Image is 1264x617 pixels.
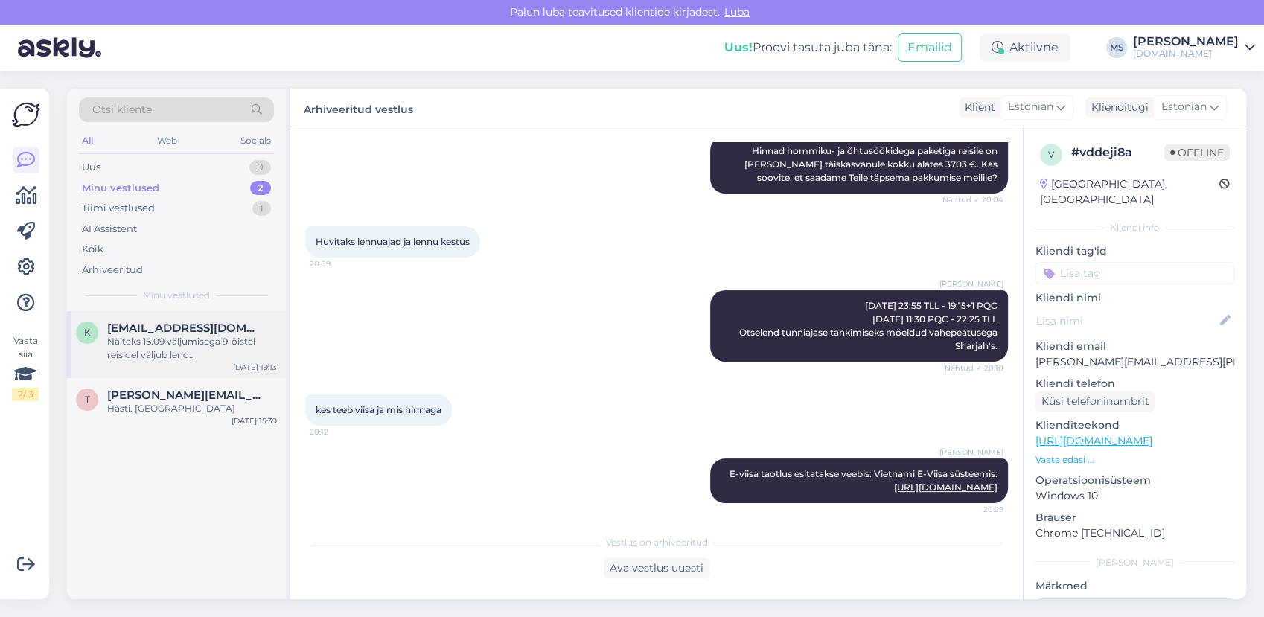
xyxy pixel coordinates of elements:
[107,335,277,362] div: Näiteks 16.09 väljumisega 9-öistel reisidel väljub lend [GEOGRAPHIC_DATA] 16:20 ja tagasilend Her...
[720,5,754,19] span: Luba
[1035,434,1152,447] a: [URL][DOMAIN_NAME]
[744,145,1000,183] span: Hinnad hommiku- ja õhtusöökidega paketiga reisile on [PERSON_NAME] täiskasvanule kokku alates 370...
[250,181,271,196] div: 2
[79,131,96,150] div: All
[1036,313,1217,329] input: Lisa nimi
[82,242,103,257] div: Kõik
[154,131,180,150] div: Web
[939,447,1003,458] span: [PERSON_NAME]
[1035,290,1234,306] p: Kliendi nimi
[942,194,1003,205] span: Nähtud ✓ 20:04
[898,33,962,62] button: Emailid
[92,102,152,118] span: Otsi kliente
[1133,36,1255,60] a: [PERSON_NAME][DOMAIN_NAME]
[1035,525,1234,541] p: Chrome [TECHNICAL_ID]
[730,468,998,493] span: E-viisa taotlus esitatakse veebis: Vietnami E-Viisa süsteemis:
[82,201,155,216] div: Tiimi vestlused
[1048,149,1054,160] span: v
[84,327,91,338] span: k
[82,222,137,237] div: AI Assistent
[894,482,998,493] a: [URL][DOMAIN_NAME]
[107,402,277,415] div: Hästi. [GEOGRAPHIC_DATA]
[1035,262,1234,284] input: Lisa tag
[1035,473,1234,488] p: Operatsioonisüsteem
[1035,243,1234,259] p: Kliendi tag'id
[1035,339,1234,354] p: Kliendi email
[1071,144,1164,162] div: # vddeji8a
[1035,221,1234,234] div: Kliendi info
[232,415,277,426] div: [DATE] 15:39
[939,278,1003,290] span: [PERSON_NAME]
[724,40,753,54] b: Uus!
[1035,453,1234,467] p: Vaata edasi ...
[304,97,413,118] label: Arhiveeritud vestlus
[316,404,441,415] span: kes teeb viisa ja mis hinnaga
[82,263,143,278] div: Arhiveeritud
[739,300,1000,351] span: [DATE] 23:55 TLL - 19:15+1 PQC [DATE] 11:30 PQC - 22:25 TLL Otselend tunniajase tankimiseks mõeld...
[959,100,995,115] div: Klient
[1161,99,1207,115] span: Estonian
[249,160,271,175] div: 0
[604,558,709,578] div: Ava vestlus uuesti
[82,181,159,196] div: Minu vestlused
[1035,418,1234,433] p: Klienditeekond
[107,322,262,335] span: karmenpiip@gmail.com
[948,504,1003,515] span: 20:29
[233,362,277,373] div: [DATE] 19:13
[724,39,892,57] div: Proovi tasuta juba täna:
[1040,176,1219,208] div: [GEOGRAPHIC_DATA], [GEOGRAPHIC_DATA]
[12,334,39,401] div: Vaata siia
[1035,488,1234,504] p: Windows 10
[1133,48,1239,60] div: [DOMAIN_NAME]
[237,131,274,150] div: Socials
[85,394,90,405] span: t
[12,100,40,129] img: Askly Logo
[945,362,1003,374] span: Nähtud ✓ 20:10
[1008,99,1053,115] span: Estonian
[1164,144,1230,161] span: Offline
[1085,100,1149,115] div: Klienditugi
[1035,556,1234,569] div: [PERSON_NAME]
[143,289,210,302] span: Minu vestlused
[252,201,271,216] div: 1
[316,236,470,247] span: Huvitaks lennuajad ja lennu kestus
[1035,510,1234,525] p: Brauser
[82,160,100,175] div: Uus
[980,34,1070,61] div: Aktiivne
[1035,354,1234,370] p: [PERSON_NAME][EMAIL_ADDRESS][PERSON_NAME][DOMAIN_NAME]
[310,258,366,269] span: 20:09
[1133,36,1239,48] div: [PERSON_NAME]
[1035,376,1234,391] p: Kliendi telefon
[606,536,708,549] span: Vestlus on arhiveeritud
[12,388,39,401] div: 2 / 3
[310,426,366,438] span: 20:12
[1035,391,1155,412] div: Küsi telefoninumbrit
[1035,578,1234,594] p: Märkmed
[107,389,262,402] span: taimi.lilloja@gmail.com
[1106,37,1127,58] div: MS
